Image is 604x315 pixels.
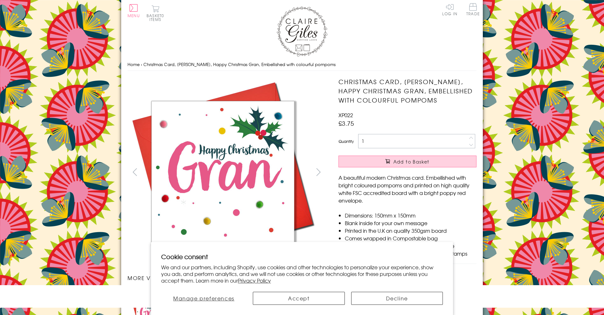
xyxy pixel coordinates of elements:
[338,119,354,128] span: £3.75
[326,77,516,268] img: Christmas Card, Holly, Happy Christmas Gran, Embellished with colourful pompoms
[147,5,164,21] button: Basket0 items
[442,3,457,16] a: Log In
[161,264,443,284] p: We and our partners, including Shopify, use cookies and other technologies to personalize your ex...
[338,77,476,104] h1: Christmas Card, [PERSON_NAME], Happy Christmas Gran, Embellished with colourful pompoms
[338,174,476,204] p: A beautiful modern Christmas card. Embellished with bright coloured pompoms and printed on high q...
[128,58,476,71] nav: breadcrumbs
[351,292,443,305] button: Decline
[345,234,476,242] li: Comes wrapped in Compostable bag
[345,219,476,227] li: Blank inside for your own message
[277,6,327,57] img: Claire Giles Greetings Cards
[128,77,318,268] img: Christmas Card, Holly, Happy Christmas Gran, Embellished with colourful pompoms
[128,165,142,179] button: prev
[253,292,345,305] button: Accept
[161,292,246,305] button: Manage preferences
[338,138,354,144] label: Quantity
[466,3,480,17] a: Trade
[141,61,142,67] span: ›
[128,61,140,67] a: Home
[238,277,271,284] a: Privacy Policy
[466,3,480,16] span: Trade
[128,4,140,17] button: Menu
[393,158,430,165] span: Add to Basket
[149,13,164,22] span: 0 items
[345,227,476,234] li: Printed in the U.K on quality 350gsm board
[173,294,234,302] span: Manage preferences
[345,211,476,219] li: Dimensions: 150mm x 150mm
[338,156,476,167] button: Add to Basket
[312,165,326,179] button: next
[128,274,326,282] h3: More views
[338,111,353,119] span: XP022
[128,13,140,18] span: Menu
[143,61,336,67] span: Christmas Card, [PERSON_NAME], Happy Christmas Gran, Embellished with colourful pompoms
[161,252,443,261] h2: Cookie consent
